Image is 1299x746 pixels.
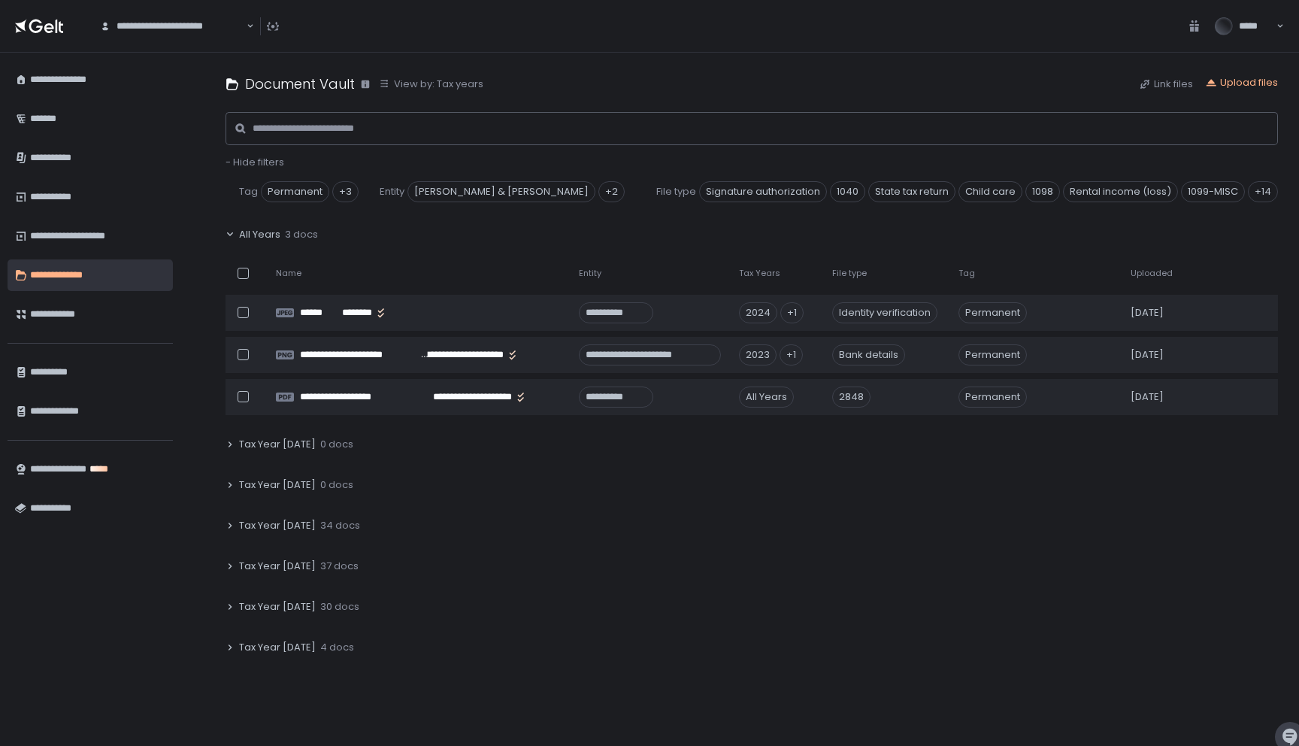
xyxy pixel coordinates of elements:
div: 2024 [739,302,777,323]
span: State tax return [868,181,955,202]
div: Bank details [832,344,905,365]
span: All Years [239,228,280,241]
span: Rental income (loss) [1063,181,1178,202]
span: Tax Year [DATE] [239,438,316,451]
div: Search for option [90,11,254,42]
span: 0 docs [320,438,353,451]
span: Tax Year [DATE] [239,641,316,654]
div: All Years [739,387,794,408]
span: Tag [958,268,975,279]
span: 0 docs [320,478,353,492]
span: 3 docs [285,228,318,241]
h1: Document Vault [245,74,355,94]
div: +14 [1248,181,1278,202]
span: Child care [958,181,1022,202]
span: Uploaded [1131,268,1173,279]
span: Name [276,268,301,279]
span: 37 docs [320,559,359,573]
span: Permanent [958,387,1027,408]
span: File type [832,268,867,279]
span: - Hide filters [226,155,284,169]
span: 30 docs [320,600,359,614]
span: Entity [579,268,601,279]
input: Search for option [244,19,245,34]
span: Tax Year [DATE] [239,519,316,532]
span: Tax Years [739,268,780,279]
span: 34 docs [320,519,360,532]
span: Entity [380,185,404,199]
span: [PERSON_NAME] & [PERSON_NAME] [407,181,595,202]
button: View by: Tax years [379,77,483,91]
div: 2848 [832,387,871,408]
span: 1098 [1025,181,1060,202]
span: Permanent [261,181,329,202]
span: File type [656,185,696,199]
span: Tax Year [DATE] [239,559,316,573]
button: Upload files [1205,76,1278,89]
span: Tax Year [DATE] [239,600,316,614]
span: 1099-MISC [1181,181,1245,202]
span: Permanent [958,344,1027,365]
div: Identity verification [832,302,937,323]
button: - Hide filters [226,156,284,169]
button: Link files [1139,77,1193,91]
div: 2023 [739,344,777,365]
div: +1 [780,302,804,323]
span: [DATE] [1131,348,1164,362]
span: Tax Year [DATE] [239,478,316,492]
span: 1040 [830,181,865,202]
span: Signature authorization [699,181,827,202]
div: +1 [780,344,803,365]
div: +2 [598,181,625,202]
span: [DATE] [1131,306,1164,320]
span: Permanent [958,302,1027,323]
span: 4 docs [320,641,354,654]
span: [DATE] [1131,390,1164,404]
span: Tag [239,185,258,199]
div: +3 [332,181,359,202]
